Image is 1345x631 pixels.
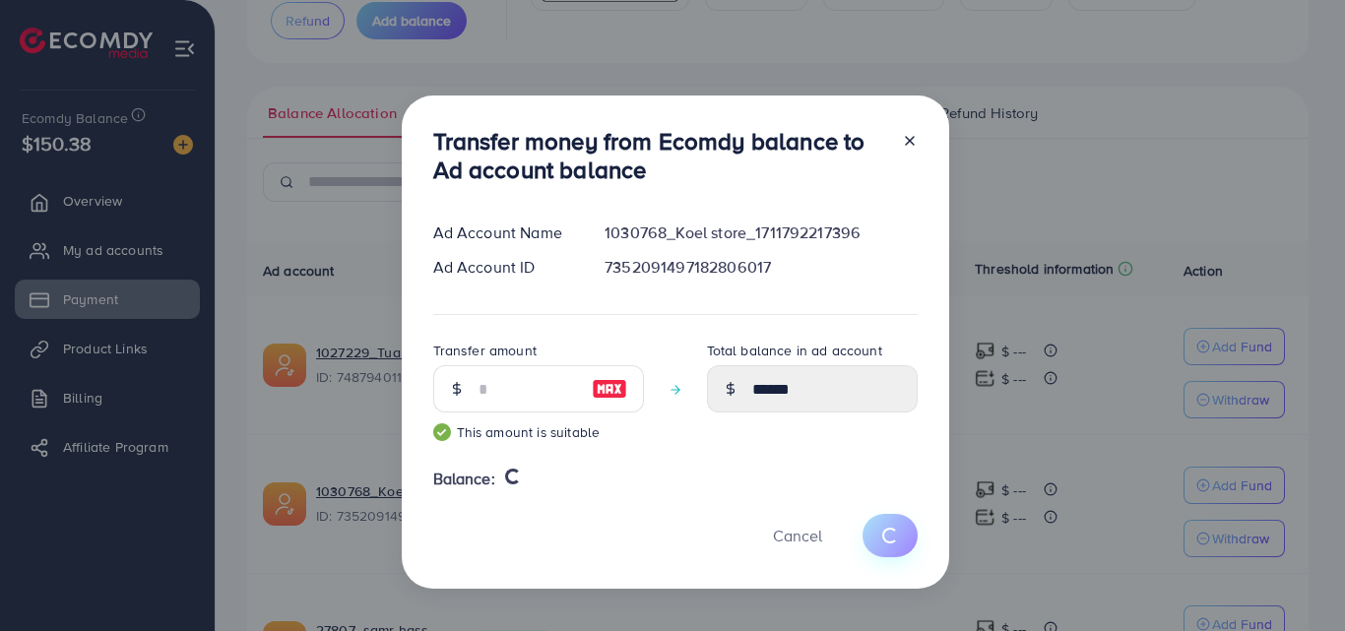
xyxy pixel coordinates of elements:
label: Total balance in ad account [707,341,882,360]
img: guide [433,423,451,441]
img: image [592,377,627,401]
h3: Transfer money from Ecomdy balance to Ad account balance [433,127,886,184]
span: Cancel [773,525,822,546]
div: Ad Account ID [417,256,590,279]
button: Cancel [748,514,847,556]
label: Transfer amount [433,341,537,360]
div: Ad Account Name [417,221,590,244]
small: This amount is suitable [433,422,644,442]
iframe: Chat [1261,542,1330,616]
div: 7352091497182806017 [589,256,932,279]
span: Balance: [433,468,495,490]
div: 1030768_Koel store_1711792217396 [589,221,932,244]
